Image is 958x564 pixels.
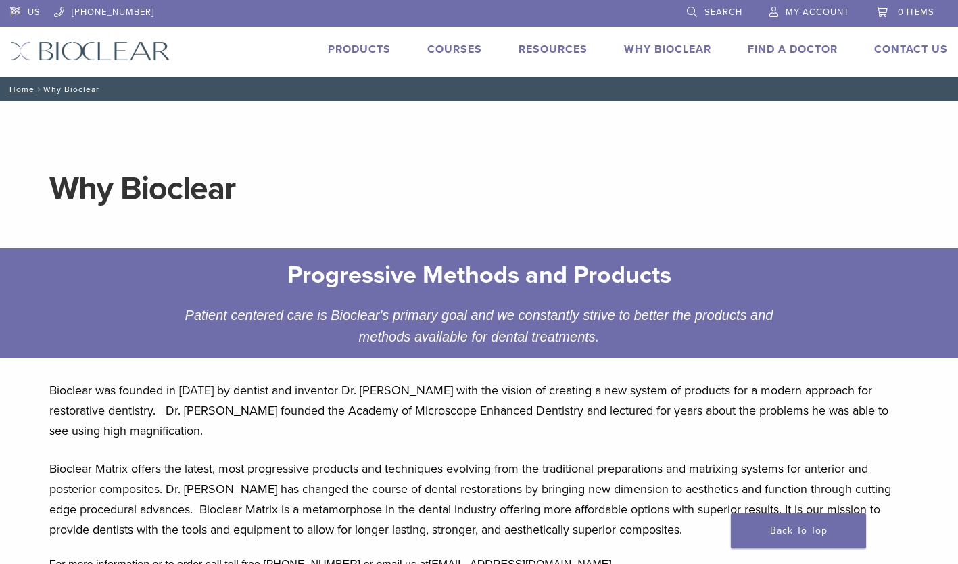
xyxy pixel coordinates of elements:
a: Why Bioclear [624,43,711,56]
img: Bioclear [10,41,170,61]
span: / [34,86,43,93]
h2: Progressive Methods and Products [170,259,788,291]
a: Courses [427,43,482,56]
span: 0 items [898,7,934,18]
p: Bioclear Matrix offers the latest, most progressive products and techniques evolving from the tra... [49,459,909,540]
p: Bioclear was founded in [DATE] by dentist and inventor Dr. [PERSON_NAME] with the vision of creat... [49,380,909,441]
a: Resources [519,43,588,56]
div: Patient centered care is Bioclear's primary goal and we constantly strive to better the products ... [160,304,798,348]
a: Home [5,85,34,94]
a: Find A Doctor [748,43,838,56]
a: Contact Us [874,43,948,56]
h1: Why Bioclear [49,172,909,205]
span: Search [704,7,742,18]
a: Products [328,43,391,56]
a: Back To Top [731,513,866,548]
span: My Account [786,7,849,18]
